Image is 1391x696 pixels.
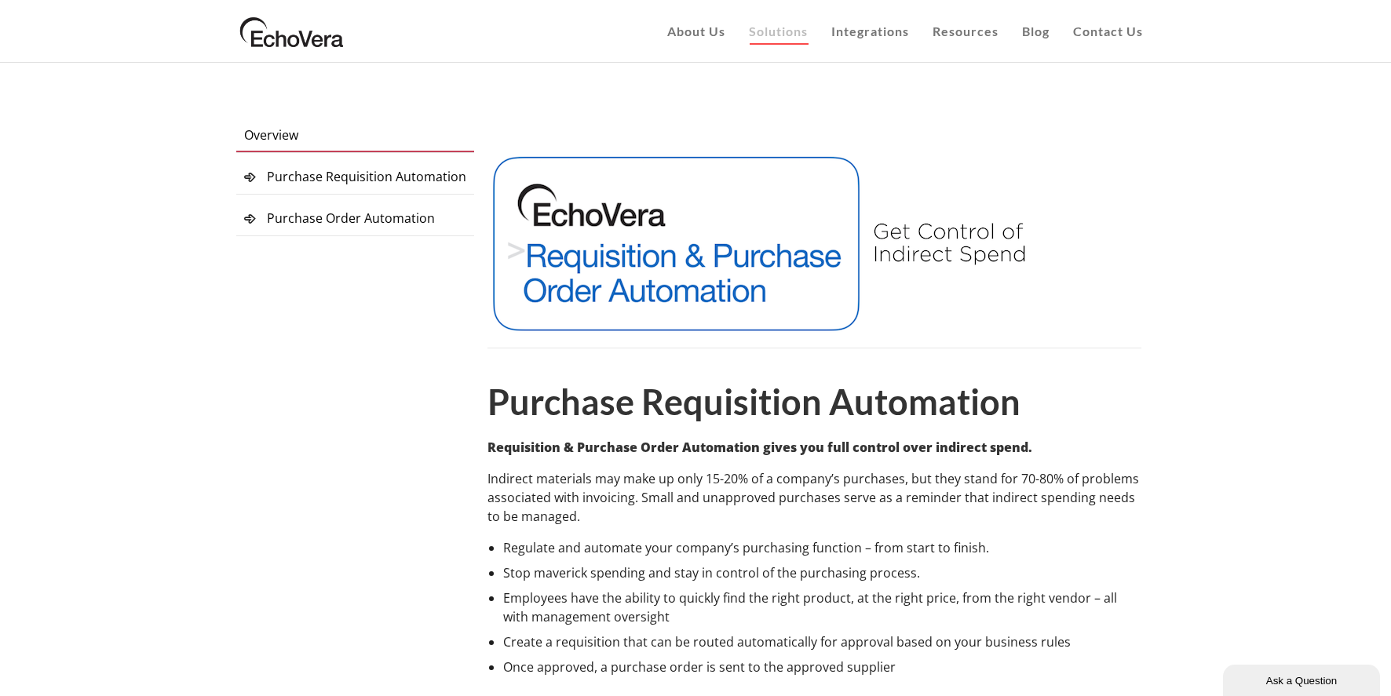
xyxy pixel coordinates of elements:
[236,201,474,236] a: Purchase Order Automation
[1073,24,1143,38] span: Contact Us
[503,538,1141,557] li: Regulate and automate your company’s purchasing function – from start to finish.
[487,439,1032,456] strong: Requisition & Purchase Order Automation gives you full control over indirect spend.
[933,24,999,38] span: Resources
[487,381,1020,423] strong: Purchase Requisition Automation
[1022,24,1050,38] span: Blog
[236,12,348,51] img: EchoVera
[503,658,1141,676] li: Once approved, a purchase order is sent to the approved supplier
[667,24,725,38] span: About Us
[236,118,474,153] a: Overview
[831,24,909,38] span: Integrations
[487,150,1037,336] img: Requisition & Purchase Order Automation
[749,24,808,38] span: Solutions
[487,469,1141,526] p: Indirect materials may make up only 15-20% of a company’s purchases, but they stand for 70-80% of...
[503,589,1141,626] li: Employees have the ability to quickly find the right product, at the right price, from the right ...
[267,168,466,185] span: Purchase Requisition Automation
[1223,661,1383,696] iframe: chat widget
[236,159,474,195] a: Purchase Requisition Automation
[267,210,435,227] span: Purchase Order Automation
[503,563,1141,582] li: Stop maverick spending and stay in control of the purchasing process.
[503,632,1141,651] li: Create a requisition that can be routed automatically for approval based on your business rules
[244,126,298,144] span: Overview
